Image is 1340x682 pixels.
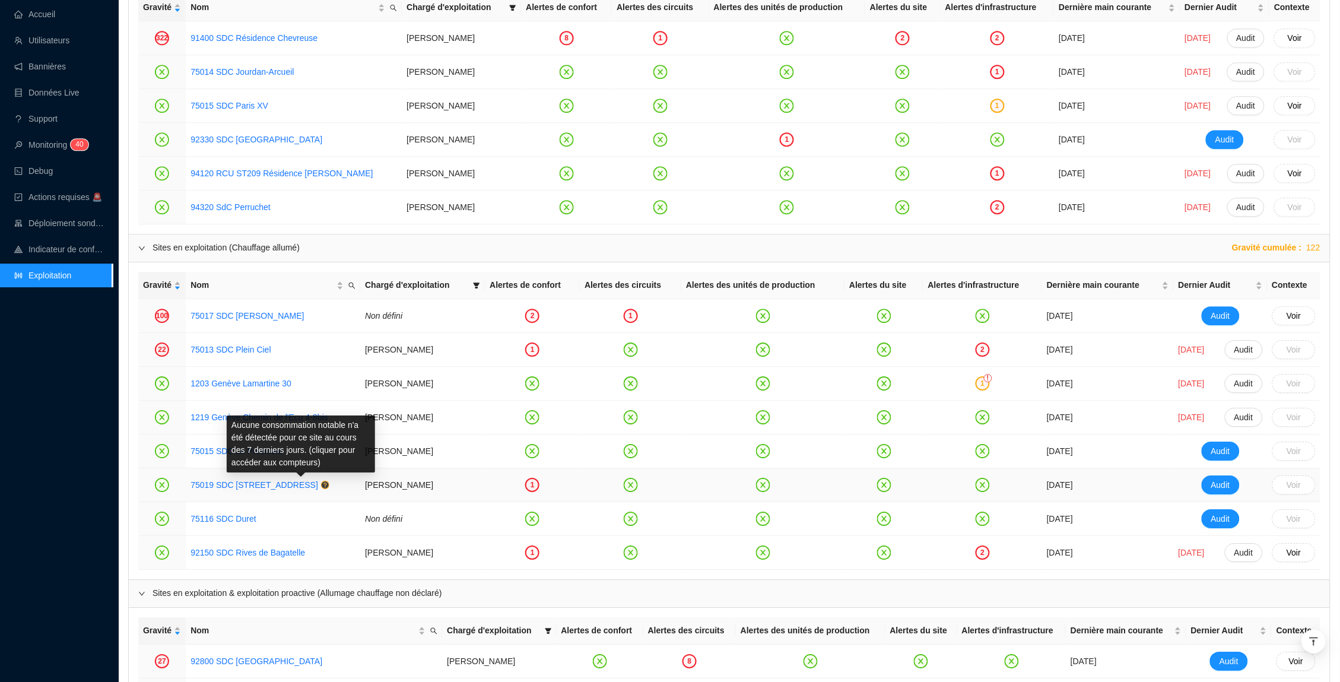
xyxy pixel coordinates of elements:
span: Nom [190,1,376,14]
span: [DATE] [1185,66,1211,78]
span: close-circle [155,132,169,147]
a: 75019 SDC [STREET_ADDRESS] [190,479,318,491]
th: Dernière main courante [1066,617,1186,645]
span: vertical-align-top [1309,636,1319,647]
span: [PERSON_NAME] [365,379,433,388]
div: 322 [155,31,169,45]
div: 1 [990,65,1005,79]
td: [DATE] [1042,299,1174,333]
th: Contexte [1268,272,1320,299]
button: Voir [1274,164,1316,183]
span: [PERSON_NAME] [365,480,433,490]
span: [PERSON_NAME] [407,202,475,212]
span: close-circle [990,132,1005,147]
span: [PERSON_NAME] [365,345,433,354]
div: 100 [155,309,169,323]
span: Chargé d'exploitation [365,279,468,291]
div: 1 [525,342,539,357]
span: 4 [75,140,80,148]
span: expanded [138,245,145,252]
span: close-circle [155,99,169,113]
button: Voir [1274,28,1316,47]
span: Voir [1288,100,1302,112]
button: Voir [1272,306,1316,325]
span: close-circle [653,200,668,214]
span: Audit [1215,134,1234,146]
div: 1 [653,31,668,45]
span: close-circle [877,309,891,323]
a: 1203 Genève Lamartine 30 [190,378,291,390]
div: 1 [780,132,794,147]
span: Dernier Audit [1185,1,1256,14]
span: Audit [1237,201,1256,214]
a: 91400 SDC Résidence Chevreuse [190,32,317,45]
span: close-circle [896,166,910,180]
span: Voir [1289,655,1303,668]
th: Alertes des circuits [643,617,736,645]
div: 1 [525,478,539,492]
span: close-circle [976,309,990,323]
span: close-circle [780,200,794,214]
span: [DATE] [1185,201,1211,214]
a: teamUtilisateurs [14,36,69,45]
span: [PERSON_NAME] [407,169,475,178]
span: close-circle [756,444,770,458]
span: [PERSON_NAME] [407,67,475,77]
button: Voir [1274,62,1316,81]
span: close-circle [155,200,169,214]
span: filter [473,282,480,289]
span: close-circle [877,444,891,458]
div: Sites en exploitation (Chauffage allumé)Gravité cumulée :122 [129,234,1330,262]
span: close-circle [877,478,891,492]
button: Voir [1272,408,1316,427]
span: close-circle [560,166,574,180]
span: [PERSON_NAME] [407,101,475,110]
button: Voir [1272,442,1316,461]
td: [DATE] [1054,55,1180,89]
button: Audit [1202,509,1240,528]
th: Alertes d'infrastructure [957,617,1066,645]
td: [DATE] [1042,434,1174,468]
div: Sites en exploitation (Chauffage allumé) [153,242,300,254]
span: close-circle [756,342,770,357]
span: close-circle [780,65,794,79]
span: close-circle [877,342,891,357]
div: 8 [560,31,574,45]
div: 2 [525,309,539,323]
span: Chargé d'exploitation [407,1,504,14]
a: 92330 SDC [GEOGRAPHIC_DATA] [190,135,322,144]
a: 75116 SDC Duret [190,514,256,524]
button: Voir [1272,374,1316,393]
button: Voir [1274,96,1316,115]
td: [DATE] [1054,157,1180,191]
div: ! [984,374,992,382]
span: Dernière main courante [1047,279,1160,291]
div: 1 [525,545,539,560]
span: check-square [14,193,23,201]
div: Sites en exploitation & exploitation proactive (Allumage chauffage non déclaré) [129,580,1330,607]
span: close-circle [756,309,770,323]
th: Gravité [138,272,186,299]
span: close-circle [877,410,891,424]
span: Audit [1234,378,1253,390]
button: Audit [1225,374,1263,393]
div: 27 [155,654,169,668]
span: Audit [1220,655,1239,668]
span: close-circle [976,512,990,526]
a: questionSupport [14,114,58,123]
span: Sites en exploitation & exploitation proactive (Allumage chauffage non déclaré) [153,587,1320,599]
span: close-circle [653,65,668,79]
div: 1 [624,309,638,323]
span: Voir [1287,310,1301,322]
span: close-circle [155,478,169,492]
button: Audit [1202,442,1240,461]
span: Actions requises 🚨 [28,192,102,202]
a: notificationBannières [14,62,66,71]
span: close-circle [624,478,638,492]
span: close-circle [780,99,794,113]
button: Voir [1272,509,1316,528]
div: Aucune consommation notable n'a été détectée pour ce site au cours des 7 derniers jours. (cliquer... [227,415,375,472]
span: close-circle [877,545,891,560]
span: Voir [1287,513,1301,525]
span: search [348,282,355,289]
